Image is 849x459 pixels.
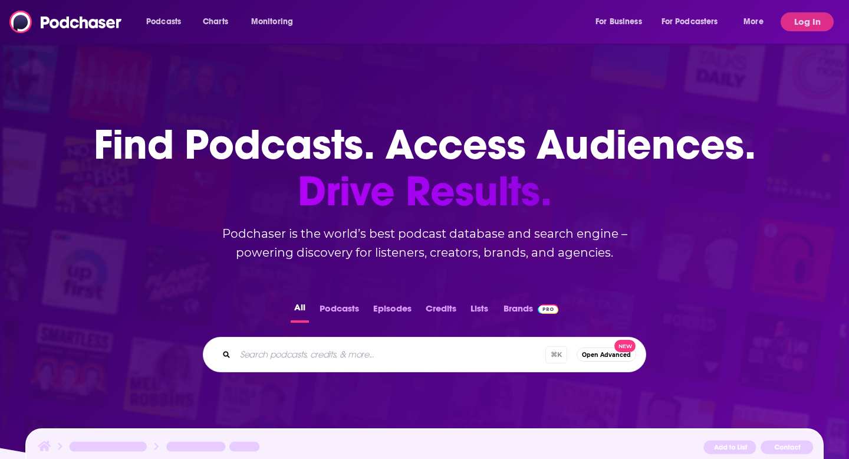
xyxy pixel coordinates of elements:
a: BrandsPodchaser Pro [504,300,558,323]
button: All [291,300,309,323]
img: Podchaser - Follow, Share and Rate Podcasts [9,11,123,33]
span: For Business [595,14,642,30]
button: Podcasts [316,300,363,323]
span: New [614,340,636,352]
span: Monitoring [251,14,293,30]
img: Podchaser Pro [538,304,558,314]
button: open menu [735,12,778,31]
button: open menu [138,12,196,31]
button: open menu [243,12,308,31]
button: Episodes [370,300,415,323]
button: Credits [422,300,460,323]
h1: Find Podcasts. Access Audiences. [94,122,756,215]
span: Podcasts [146,14,181,30]
button: open menu [654,12,735,31]
button: open menu [587,12,657,31]
span: Drive Results. [94,168,756,215]
button: Open AdvancedNew [577,347,636,362]
span: ⌘ K [545,346,567,363]
input: Search podcasts, credits, & more... [235,345,545,364]
h2: Podchaser is the world’s best podcast database and search engine – powering discovery for listene... [189,224,660,262]
span: Open Advanced [582,352,631,358]
span: Charts [203,14,228,30]
a: Charts [195,12,235,31]
img: Podcast Insights Header [36,439,813,459]
button: Log In [781,12,834,31]
span: More [743,14,764,30]
div: Search podcasts, credits, & more... [203,337,646,372]
span: For Podcasters [662,14,718,30]
button: Lists [467,300,492,323]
